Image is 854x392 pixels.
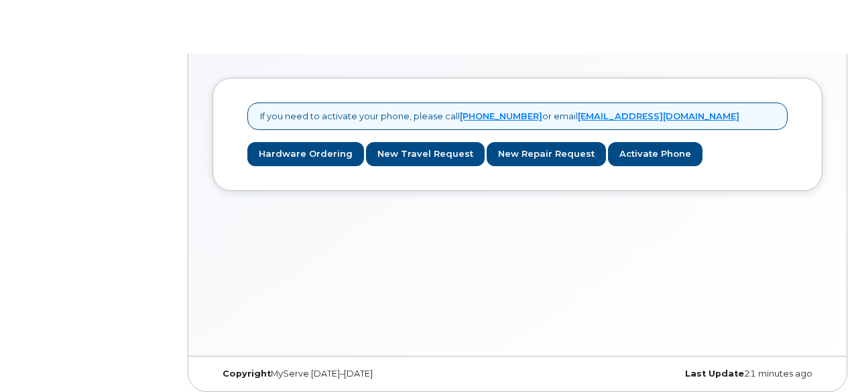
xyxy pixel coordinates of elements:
[223,369,271,379] strong: Copyright
[685,369,744,379] strong: Last Update
[578,111,739,121] a: [EMAIL_ADDRESS][DOMAIN_NAME]
[608,142,703,167] a: Activate Phone
[619,369,822,379] div: 21 minutes ago
[366,142,485,167] a: New Travel Request
[247,142,364,167] a: Hardware Ordering
[487,142,606,167] a: New Repair Request
[460,111,542,121] a: [PHONE_NUMBER]
[260,110,739,123] p: If you need to activate your phone, please call or email
[212,369,416,379] div: MyServe [DATE]–[DATE]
